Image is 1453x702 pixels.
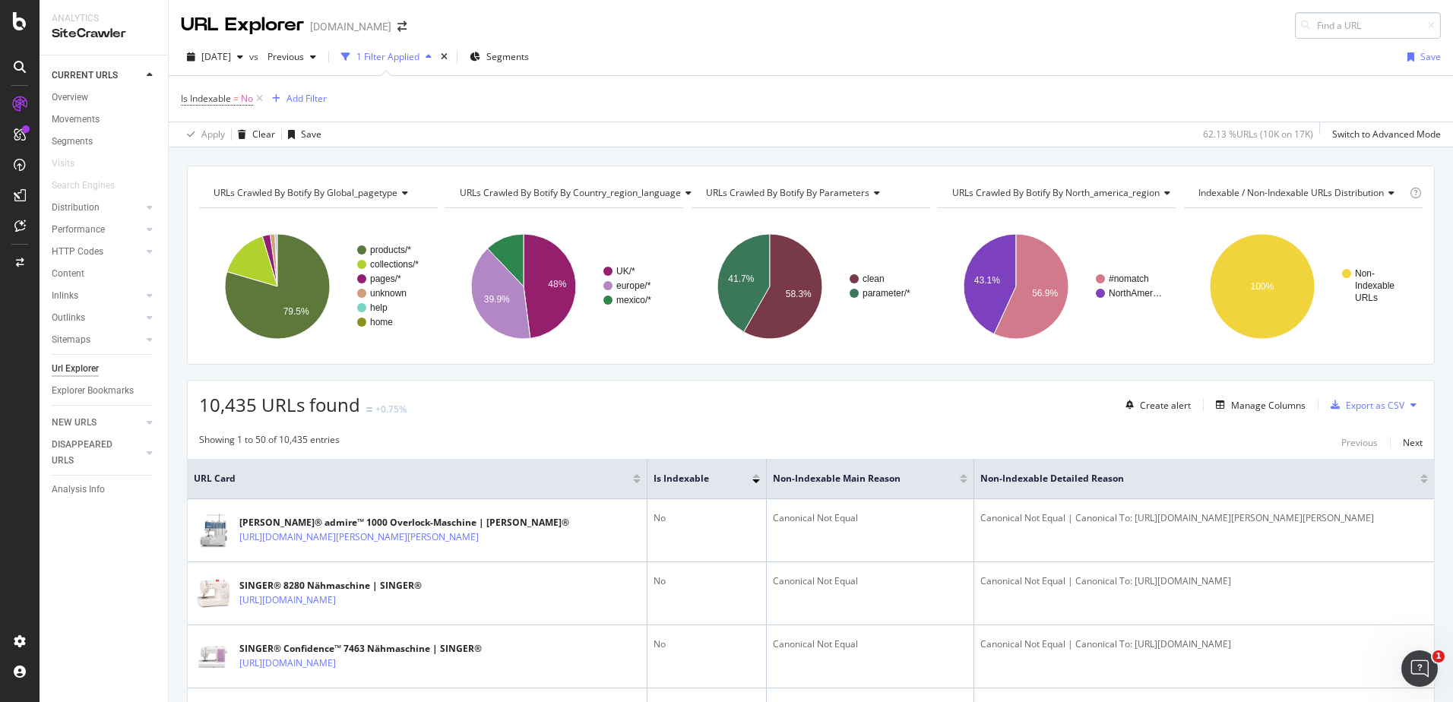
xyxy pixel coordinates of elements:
[310,19,391,34] div: [DOMAIN_NAME]
[980,637,1428,651] div: Canonical Not Equal | Canonical To: [URL][DOMAIN_NAME]
[52,222,105,238] div: Performance
[949,181,1182,205] h4: URLs Crawled By Botify By north_america_region
[370,317,393,327] text: home
[239,593,336,608] a: [URL][DOMAIN_NAME]
[1210,396,1306,414] button: Manage Columns
[52,200,142,216] a: Distribution
[52,383,157,399] a: Explorer Bookmarks
[52,244,142,260] a: HTTP Codes
[786,289,812,299] text: 58.3%
[484,294,510,305] text: 39.9%
[241,88,253,109] span: No
[52,288,78,304] div: Inlinks
[52,178,130,194] a: Search Engines
[1109,288,1162,299] text: NorthAmer…
[52,361,99,377] div: Url Explorer
[938,220,1174,353] svg: A chart.
[706,186,869,199] span: URLs Crawled By Botify By parameters
[335,45,438,69] button: 1 Filter Applied
[1420,50,1441,63] div: Save
[252,128,275,141] div: Clear
[654,637,760,651] div: No
[773,511,967,525] div: Canonical Not Equal
[52,156,74,172] div: Visits
[52,112,100,128] div: Movements
[52,288,142,304] a: Inlinks
[1341,436,1378,449] div: Previous
[1032,288,1058,299] text: 56.9%
[52,90,88,106] div: Overview
[194,511,232,549] img: main image
[181,122,225,147] button: Apply
[52,332,90,348] div: Sitemaps
[370,274,401,284] text: pages/*
[457,181,704,205] h4: URLs Crawled By Botify By country_region_language
[232,122,275,147] button: Clear
[52,437,142,469] a: DISAPPEARED URLS
[239,530,479,545] a: [URL][DOMAIN_NAME][PERSON_NAME][PERSON_NAME]
[1403,436,1423,449] div: Next
[1198,186,1384,199] span: Indexable / Non-Indexable URLs distribution
[52,244,103,260] div: HTTP Codes
[1119,393,1191,417] button: Create alert
[1432,650,1445,662] span: 1
[375,403,407,416] div: +0.75%
[366,407,372,412] img: Equal
[52,134,157,150] a: Segments
[181,45,249,69] button: [DATE]
[1251,281,1274,292] text: 100%
[548,279,566,289] text: 48%
[52,383,134,399] div: Explorer Bookmarks
[301,128,321,141] div: Save
[52,482,157,498] a: Analysis Info
[1355,268,1375,279] text: Non-
[980,511,1428,525] div: Canonical Not Equal | Canonical To: [URL][DOMAIN_NAME][PERSON_NAME][PERSON_NAME]
[486,50,529,63] span: Segments
[438,49,451,65] div: times
[52,415,97,431] div: NEW URLS
[261,50,304,63] span: Previous
[52,112,157,128] a: Movements
[199,220,435,353] svg: A chart.
[52,482,105,498] div: Analysis Info
[52,222,142,238] a: Performance
[286,92,327,105] div: Add Filter
[52,178,115,194] div: Search Engines
[1403,433,1423,451] button: Next
[616,295,651,305] text: mexico/*
[214,186,397,199] span: URLs Crawled By Botify By global_pagetype
[52,156,90,172] a: Visits
[370,302,388,313] text: help
[1346,399,1404,412] div: Export as CSV
[282,122,321,147] button: Save
[728,274,754,284] text: 41.7%
[52,25,156,43] div: SiteCrawler
[370,245,411,255] text: products/*
[980,574,1428,588] div: Canonical Not Equal | Canonical To: [URL][DOMAIN_NAME]
[52,310,85,326] div: Outlinks
[1401,650,1438,687] iframe: Intercom live chat
[283,306,309,317] text: 79.5%
[52,310,142,326] a: Outlinks
[703,181,916,205] h4: URLs Crawled By Botify By parameters
[52,266,157,282] a: Content
[1341,433,1378,451] button: Previous
[654,574,760,588] div: No
[181,92,231,105] span: Is Indexable
[239,642,482,656] div: SINGER® Confidence™ 7463 Nähmaschine | SINGER®
[266,90,327,108] button: Add Filter
[460,186,681,199] span: URLs Crawled By Botify By country_region_language
[356,50,419,63] div: 1 Filter Applied
[1332,128,1441,141] div: Switch to Advanced Mode
[654,511,760,525] div: No
[692,220,928,353] svg: A chart.
[1140,399,1191,412] div: Create alert
[211,181,424,205] h4: URLs Crawled By Botify By global_pagetype
[239,656,336,671] a: [URL][DOMAIN_NAME]
[194,644,232,669] img: main image
[1231,399,1306,412] div: Manage Columns
[952,186,1160,199] span: URLs Crawled By Botify By north_america_region
[52,200,100,216] div: Distribution
[370,259,419,270] text: collections/*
